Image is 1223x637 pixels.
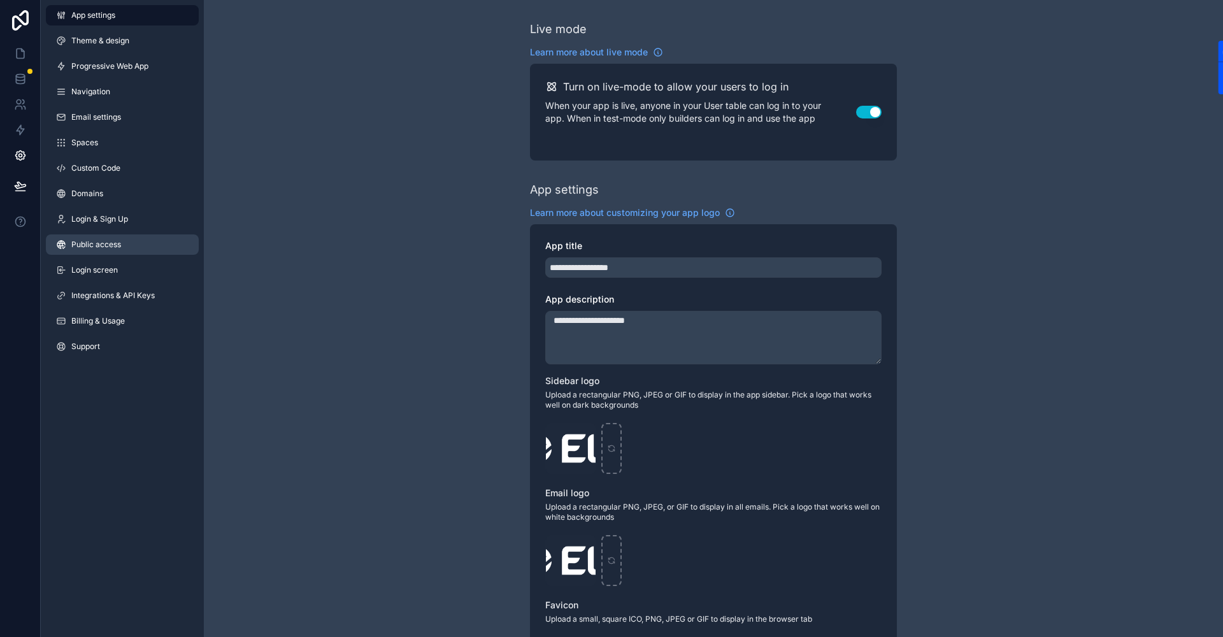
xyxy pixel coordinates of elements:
[545,375,599,386] span: Sidebar logo
[46,336,199,357] a: Support
[530,46,648,59] span: Learn more about live mode
[46,285,199,306] a: Integrations & API Keys
[545,240,582,251] span: App title
[71,240,121,250] span: Public access
[71,316,125,326] span: Billing & Usage
[46,82,199,102] a: Navigation
[530,206,720,219] span: Learn more about customizing your app logo
[46,234,199,255] a: Public access
[71,61,148,71] span: Progressive Web App
[545,390,882,410] span: Upload a rectangular PNG, JPEG or GIF to display in the app sidebar. Pick a logo that works well ...
[46,183,199,204] a: Domains
[530,20,587,38] div: Live mode
[46,209,199,229] a: Login & Sign Up
[46,31,199,51] a: Theme & design
[46,56,199,76] a: Progressive Web App
[46,311,199,331] a: Billing & Usage
[545,99,856,125] p: When your app is live, anyone in your User table can log in to your app. When in test-mode only b...
[545,487,589,498] span: Email logo
[530,46,663,59] a: Learn more about live mode
[71,138,98,148] span: Spaces
[545,614,882,624] span: Upload a small, square ICO, PNG, JPEG or GIF to display in the browser tab
[71,163,120,173] span: Custom Code
[71,36,129,46] span: Theme & design
[46,158,199,178] a: Custom Code
[71,341,100,352] span: Support
[545,502,882,522] span: Upload a rectangular PNG, JPEG, or GIF to display in all emails. Pick a logo that works well on w...
[71,214,128,224] span: Login & Sign Up
[46,5,199,25] a: App settings
[46,132,199,153] a: Spaces
[71,189,103,199] span: Domains
[545,599,578,610] span: Favicon
[71,290,155,301] span: Integrations & API Keys
[545,294,614,304] span: App description
[71,87,110,97] span: Navigation
[71,265,118,275] span: Login screen
[46,107,199,127] a: Email settings
[71,112,121,122] span: Email settings
[530,206,735,219] a: Learn more about customizing your app logo
[71,10,115,20] span: App settings
[46,260,199,280] a: Login screen
[563,79,789,94] h2: Turn on live-mode to allow your users to log in
[530,181,599,199] div: App settings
